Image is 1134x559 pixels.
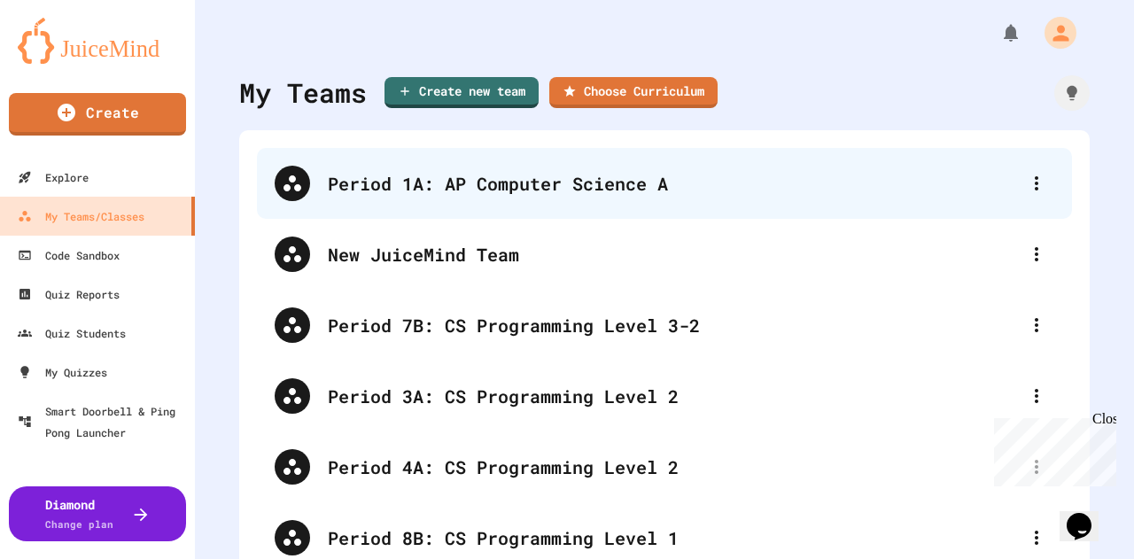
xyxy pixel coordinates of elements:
[328,312,1019,338] div: Period 7B: CS Programming Level 3-2
[257,431,1072,502] div: Period 4A: CS Programming Level 2
[257,148,1072,219] div: Period 1A: AP Computer Science A
[1026,12,1081,53] div: My Account
[18,245,120,266] div: Code Sandbox
[257,361,1072,431] div: Period 3A: CS Programming Level 2
[328,454,1019,480] div: Period 4A: CS Programming Level 2
[45,517,113,531] span: Change plan
[987,411,1116,486] iframe: chat widget
[239,73,367,113] div: My Teams
[967,18,1026,48] div: My Notifications
[257,290,1072,361] div: Period 7B: CS Programming Level 3-2
[549,77,718,108] a: Choose Curriculum
[1060,488,1116,541] iframe: chat widget
[18,206,144,227] div: My Teams/Classes
[18,167,89,188] div: Explore
[9,486,186,541] button: DiamondChange plan
[7,7,122,113] div: Chat with us now!Close
[18,361,107,383] div: My Quizzes
[328,170,1019,197] div: Period 1A: AP Computer Science A
[384,77,539,108] a: Create new team
[18,322,126,344] div: Quiz Students
[257,219,1072,290] div: New JuiceMind Team
[18,283,120,305] div: Quiz Reports
[328,383,1019,409] div: Period 3A: CS Programming Level 2
[18,400,188,443] div: Smart Doorbell & Ping Pong Launcher
[328,524,1019,551] div: Period 8B: CS Programming Level 1
[18,18,177,64] img: logo-orange.svg
[1054,75,1090,111] div: How it works
[328,241,1019,268] div: New JuiceMind Team
[45,495,113,532] div: Diamond
[9,93,186,136] a: Create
